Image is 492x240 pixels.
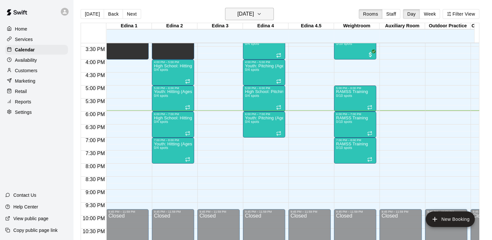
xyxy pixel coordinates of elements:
[367,105,372,110] span: Recurring event
[199,210,238,213] div: 9:45 PM – 11:59 PM
[13,192,36,198] p: Contact Us
[336,120,352,124] span: 0/10 spots filled
[367,157,372,162] span: Recurring event
[154,87,192,90] div: 5:00 PM – 6:00 PM
[243,23,288,29] div: Edina 4
[197,23,243,29] div: Edina 3
[152,138,194,164] div: 7:00 PM – 8:00 PM: Youth: Hitting (Ages 9U-13U)
[106,33,149,60] div: 3:00 PM – 4:00 PM: Jeff Hitting Lessons with Emmy
[154,120,168,124] span: 0/4 spots filled
[84,86,107,91] span: 5:00 PM
[336,210,374,213] div: 9:45 PM – 11:59 PM
[5,24,68,34] a: Home
[15,57,37,63] p: Availability
[336,42,352,46] span: 1/10 spots filled
[154,210,192,213] div: 9:45 PM – 11:59 PM
[84,60,107,65] span: 4:00 PM
[84,190,107,195] span: 9:00 PM
[245,210,283,213] div: 9:45 PM – 11:59 PM
[81,229,106,234] span: 10:30 PM
[84,164,107,169] span: 8:00 PM
[425,23,471,29] div: Outdoor Practice
[5,107,68,117] a: Settings
[237,9,254,19] h6: [DATE]
[426,211,475,227] button: add
[15,109,32,115] p: Settings
[5,34,68,44] a: Services
[290,210,329,213] div: 9:45 PM – 11:59 PM
[185,105,190,110] span: Recurring event
[367,131,372,136] span: Recurring event
[5,76,68,86] a: Marketing
[334,138,376,164] div: 7:00 PM – 8:00 PM: RAMSS Training
[245,60,283,64] div: 4:00 PM – 5:00 PM
[5,45,68,55] div: Calendar
[15,78,35,84] p: Marketing
[245,113,283,116] div: 6:00 PM – 7:00 PM
[359,9,382,19] button: Rooms
[336,87,374,90] div: 5:00 PM – 6:00 PM
[5,66,68,75] div: Customers
[15,67,37,74] p: Customers
[5,97,68,107] a: Reports
[84,125,107,130] span: 6:30 PM
[13,227,58,233] p: Copy public page link
[427,210,465,213] div: 9:45 PM – 11:59 PM
[276,79,281,84] span: Recurring event
[443,9,479,19] button: Filter View
[276,53,281,58] span: Recurring event
[5,87,68,96] a: Retail
[84,112,107,117] span: 6:00 PM
[15,88,27,95] p: Retail
[154,68,168,72] span: 0/4 spots filled
[245,120,259,124] span: 0/4 spots filled
[15,99,31,105] p: Reports
[334,86,376,112] div: 5:00 PM – 6:00 PM: RAMSS Training
[84,47,107,52] span: 3:30 PM
[379,23,425,29] div: Auxiliary Room
[104,9,123,19] button: Back
[419,9,440,19] button: Week
[84,203,107,208] span: 9:30 PM
[276,105,281,110] span: Recurring event
[245,68,259,72] span: 0/4 spots filled
[154,146,168,150] span: 0/4 spots filled
[154,94,168,98] span: 0/4 spots filled
[185,79,190,84] span: Recurring event
[84,138,107,143] span: 7:00 PM
[5,55,68,65] div: Availability
[13,204,38,210] p: Help Center
[152,112,194,138] div: 6:00 PM – 7:00 PM: High School: Hitting (Ages 14U-18U)
[243,86,285,112] div: 5:00 PM – 6:00 PM: High School: Pitching (Ages 14U-18U)
[13,215,48,222] p: View public page
[381,210,420,213] div: 9:45 PM – 11:59 PM
[81,216,106,221] span: 10:00 PM
[81,9,104,19] button: [DATE]
[84,177,107,182] span: 8:30 PM
[334,33,376,60] div: 3:00 PM – 4:00 PM: RAMSS Training
[152,33,194,60] div: 3:00 PM – 4:00 PM: Jeff Lesson Hitting Lesson with Cole and Ethan
[334,23,379,29] div: Weightroom
[84,73,107,78] span: 4:30 PM
[84,99,107,104] span: 5:30 PM
[336,139,374,142] div: 7:00 PM – 8:00 PM
[185,157,190,162] span: Recurring event
[154,139,192,142] div: 7:00 PM – 8:00 PM
[367,51,374,58] span: All customers have paid
[225,8,274,20] button: [DATE]
[84,151,107,156] span: 7:30 PM
[243,60,285,86] div: 4:00 PM – 5:00 PM: Youth: Pitching (Ages 9U-13U)
[15,26,27,32] p: Home
[154,113,192,116] div: 6:00 PM – 7:00 PM
[336,146,352,150] span: 0/10 spots filled
[245,94,259,98] span: 0/4 spots filled
[152,23,197,29] div: Edina 2
[336,94,352,98] span: 0/10 spots filled
[106,23,152,29] div: Edina 1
